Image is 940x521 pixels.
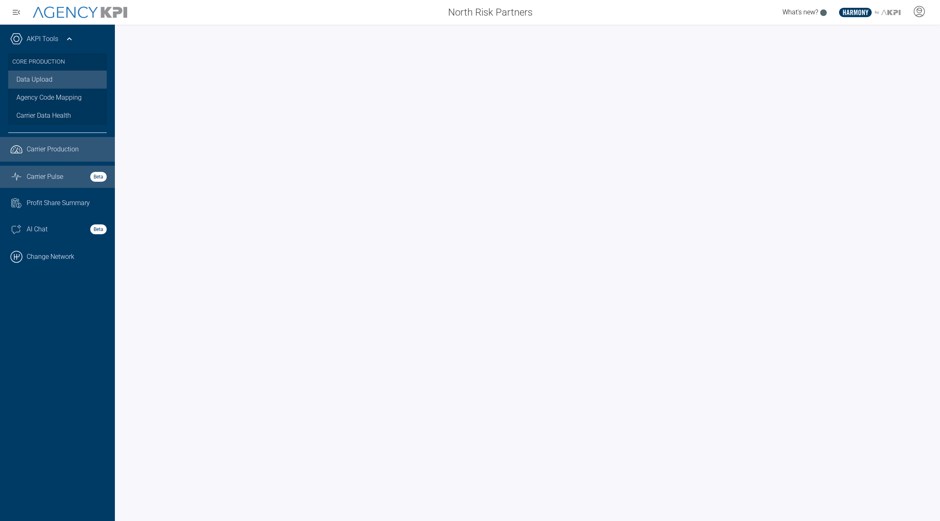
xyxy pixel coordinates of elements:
[27,34,58,44] a: AKPI Tools
[27,198,90,208] span: Profit Share Summary
[27,224,48,234] span: AI Chat
[90,172,107,182] strong: Beta
[8,89,107,107] a: Agency Code Mapping
[16,111,71,121] span: Carrier Data Health
[90,224,107,234] strong: Beta
[8,71,107,89] a: Data Upload
[27,144,79,154] span: Carrier Production
[448,5,533,20] span: North Risk Partners
[33,7,127,18] img: AgencyKPI
[12,53,103,71] h3: Core Production
[27,172,63,182] span: Carrier Pulse
[8,107,107,125] a: Carrier Data Health
[782,8,818,16] span: What's new?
